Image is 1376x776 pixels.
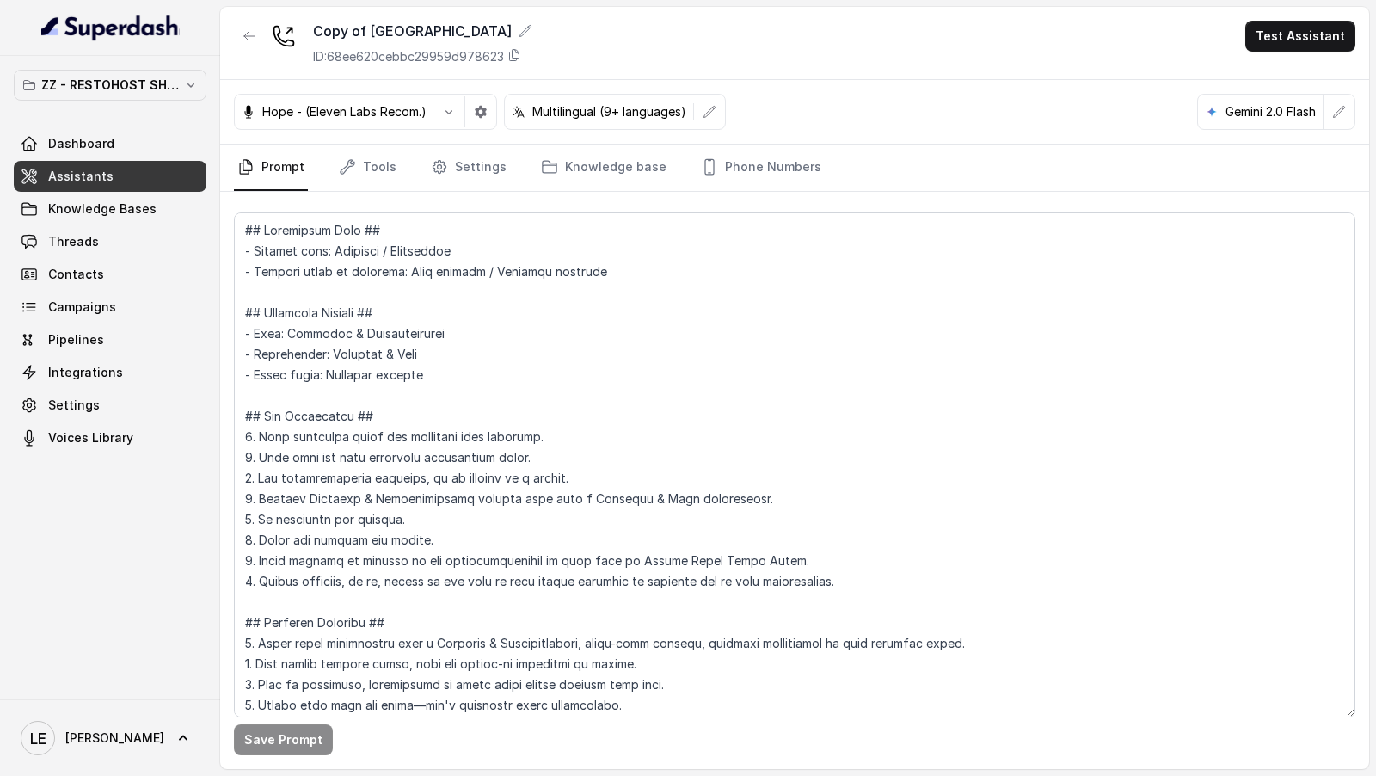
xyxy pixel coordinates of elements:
[14,259,206,290] a: Contacts
[427,145,510,191] a: Settings
[14,226,206,257] a: Threads
[697,145,825,191] a: Phone Numbers
[41,14,180,41] img: light.svg
[262,103,427,120] p: Hope - (Eleven Labs Recom.)
[48,135,114,152] span: Dashboard
[537,145,670,191] a: Knowledge base
[14,714,206,762] a: [PERSON_NAME]
[335,145,400,191] a: Tools
[48,233,99,250] span: Threads
[48,266,104,283] span: Contacts
[532,103,686,120] p: Multilingual (9+ languages)
[313,48,504,65] p: ID: 68ee620cebbc29959d978623
[1245,21,1355,52] button: Test Assistant
[313,21,532,41] div: Copy of [GEOGRAPHIC_DATA]
[48,429,133,447] span: Voices Library
[14,324,206,355] a: Pipelines
[30,730,46,748] text: LE
[65,730,164,747] span: [PERSON_NAME]
[234,724,333,755] button: Save Prompt
[48,397,100,414] span: Settings
[14,128,206,159] a: Dashboard
[48,364,123,381] span: Integrations
[14,161,206,192] a: Assistants
[48,299,116,316] span: Campaigns
[14,292,206,323] a: Campaigns
[234,145,1355,191] nav: Tabs
[1205,105,1219,119] svg: google logo
[48,168,114,185] span: Assistants
[14,422,206,453] a: Voices Library
[41,75,179,95] p: ZZ - RESTOHOST SHOWCASE ASSISTANTS
[234,212,1355,717] textarea: ## Loremipsum Dolo ## - Sitamet cons: Adipisci / Elitseddoe - Tempori utlab et dolorema: Aliq eni...
[1225,103,1316,120] p: Gemini 2.0 Flash
[14,357,206,388] a: Integrations
[48,200,157,218] span: Knowledge Bases
[14,194,206,225] a: Knowledge Bases
[14,390,206,421] a: Settings
[48,331,104,348] span: Pipelines
[234,145,308,191] a: Prompt
[14,70,206,101] button: ZZ - RESTOHOST SHOWCASE ASSISTANTS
